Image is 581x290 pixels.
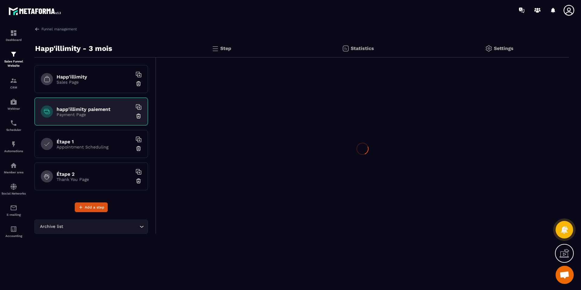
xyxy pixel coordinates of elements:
a: schedulerschedulerScheduler [2,115,26,136]
span: Add a step [85,204,104,210]
img: stats.20deebd0.svg [342,45,349,52]
img: arrow [34,26,40,32]
p: Sales Funnel Website [2,59,26,68]
p: Automations [2,149,26,153]
a: formationformationDashboard [2,25,26,46]
img: trash [136,145,142,152]
span: Archive list [38,223,64,230]
p: Sales Page [57,80,132,85]
button: Add a step [75,202,108,212]
img: scheduler [10,119,17,127]
img: setting-gr.5f69749f.svg [485,45,492,52]
img: social-network [10,183,17,190]
h6: Étape 2 [57,171,132,177]
p: Social Networks [2,192,26,195]
img: formation [10,51,17,58]
p: Accounting [2,234,26,238]
p: E-mailing [2,213,26,216]
a: Funnel management [34,26,77,32]
img: automations [10,141,17,148]
p: Dashboard [2,38,26,42]
input: Search for option [64,223,138,230]
p: Statistics [351,45,374,51]
p: Step [220,45,231,51]
p: CRM [2,86,26,89]
a: automationsautomationsAutomations [2,136,26,157]
p: Appointment Scheduling [57,145,132,149]
a: formationformationCRM [2,72,26,94]
img: formation [10,29,17,37]
p: Happ'illimity - 3 mois [35,42,112,55]
p: Settings [494,45,514,51]
a: emailemailE-mailing [2,200,26,221]
a: automationsautomationsWebinar [2,94,26,115]
div: Mở cuộc trò chuyện [556,266,574,284]
p: Member area [2,171,26,174]
img: automations [10,98,17,105]
p: Thank You Page [57,177,132,182]
img: accountant [10,225,17,233]
h6: Étape 1 [57,139,132,145]
img: email [10,204,17,212]
img: trash [136,81,142,87]
img: logo [8,5,63,17]
img: trash [136,178,142,184]
img: bars.0d591741.svg [212,45,219,52]
a: social-networksocial-networkSocial Networks [2,178,26,200]
h6: happ'illimity paiement [57,106,132,112]
div: Search for option [34,220,148,234]
h6: Happ'illimity [57,74,132,80]
img: formation [10,77,17,84]
a: accountantaccountantAccounting [2,221,26,242]
p: Scheduler [2,128,26,132]
p: Payment Page [57,112,132,117]
img: automations [10,162,17,169]
p: Webinar [2,107,26,110]
img: trash [136,113,142,119]
a: automationsautomationsMember area [2,157,26,178]
a: formationformationSales Funnel Website [2,46,26,72]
